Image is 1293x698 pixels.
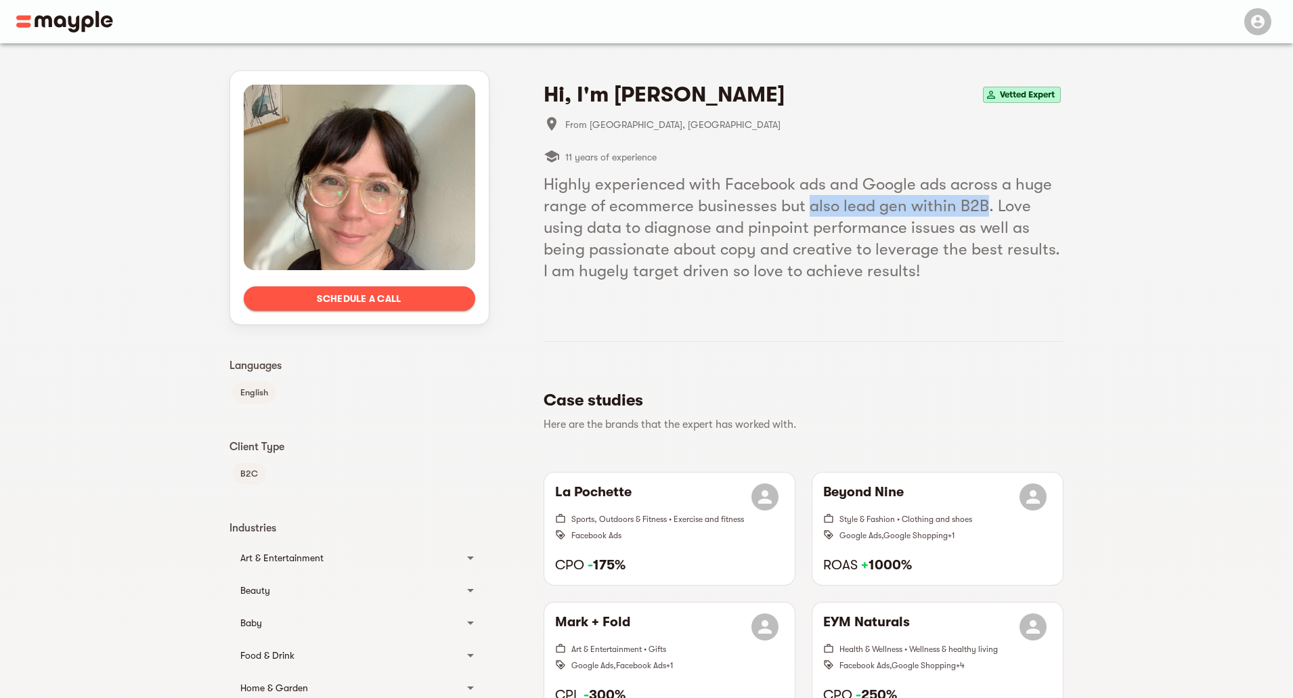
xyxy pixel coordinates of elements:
span: Facebook Ads [571,531,621,540]
h6: ROAS [823,557,1052,574]
h6: La Pochette [555,483,632,510]
span: Schedule a call [255,290,464,307]
span: Vetted Expert [994,87,1060,103]
span: Facebook Ads , [839,661,892,670]
div: Baby [240,615,454,631]
span: From [GEOGRAPHIC_DATA], [GEOGRAPHIC_DATA] [565,116,1064,133]
div: Home & Garden [240,680,454,696]
span: Google Ads , [571,661,616,670]
div: Baby [229,607,489,639]
button: La PochetteSports, Outdoors & Fitness • Exercise and fitnessFacebook AdsCPO -175% [544,473,795,585]
span: - [588,557,593,573]
span: + 1 [948,531,955,540]
span: Style & Fashion • Clothing and shoes [839,515,972,524]
span: Health & Wellness • Wellness & healthy living [839,645,998,654]
span: + 4 [956,661,965,670]
span: Menu [1236,15,1277,26]
span: Google Ads , [839,531,883,540]
h6: Mark + Fold [555,613,630,640]
span: B2C [232,466,266,482]
span: Google Shopping [892,661,956,670]
span: Google Shopping [883,531,948,540]
h5: Highly experienced with Facebook ads and Google ads across a huge range of ecommerce businesses b... [544,173,1064,282]
img: Main logo [16,11,113,32]
div: Art & Entertainment [229,542,489,574]
div: Food & Drink [229,639,489,672]
button: Beyond NineStyle & Fashion • Clothing and shoesGoogle Ads,Google Shopping+1ROAS +1000% [812,473,1063,585]
p: Industries [229,520,489,536]
strong: 175% [588,557,626,573]
div: Food & Drink [240,647,454,663]
p: Languages [229,357,489,374]
span: + 1 [666,661,674,670]
span: English [232,385,276,401]
h6: Beyond Nine [823,483,904,510]
strong: 1000% [861,557,912,573]
div: Beauty [240,582,454,598]
h6: CPO [555,557,784,574]
p: Client Type [229,439,489,455]
span: Art & Entertainment • Gifts [571,645,666,654]
span: 11 years of experience [565,149,657,165]
h6: EYM Naturals [823,613,910,640]
div: Art & Entertainment [240,550,454,566]
span: Facebook Ads [616,661,666,670]
span: Sports, Outdoors & Fitness • Exercise and fitness [571,515,744,524]
h5: Case studies [544,389,1053,411]
h4: Hi, I'm [PERSON_NAME] [544,81,785,108]
div: Beauty [229,574,489,607]
span: + [861,557,869,573]
p: Here are the brands that the expert has worked with. [544,416,1053,433]
button: Schedule a call [244,286,475,311]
